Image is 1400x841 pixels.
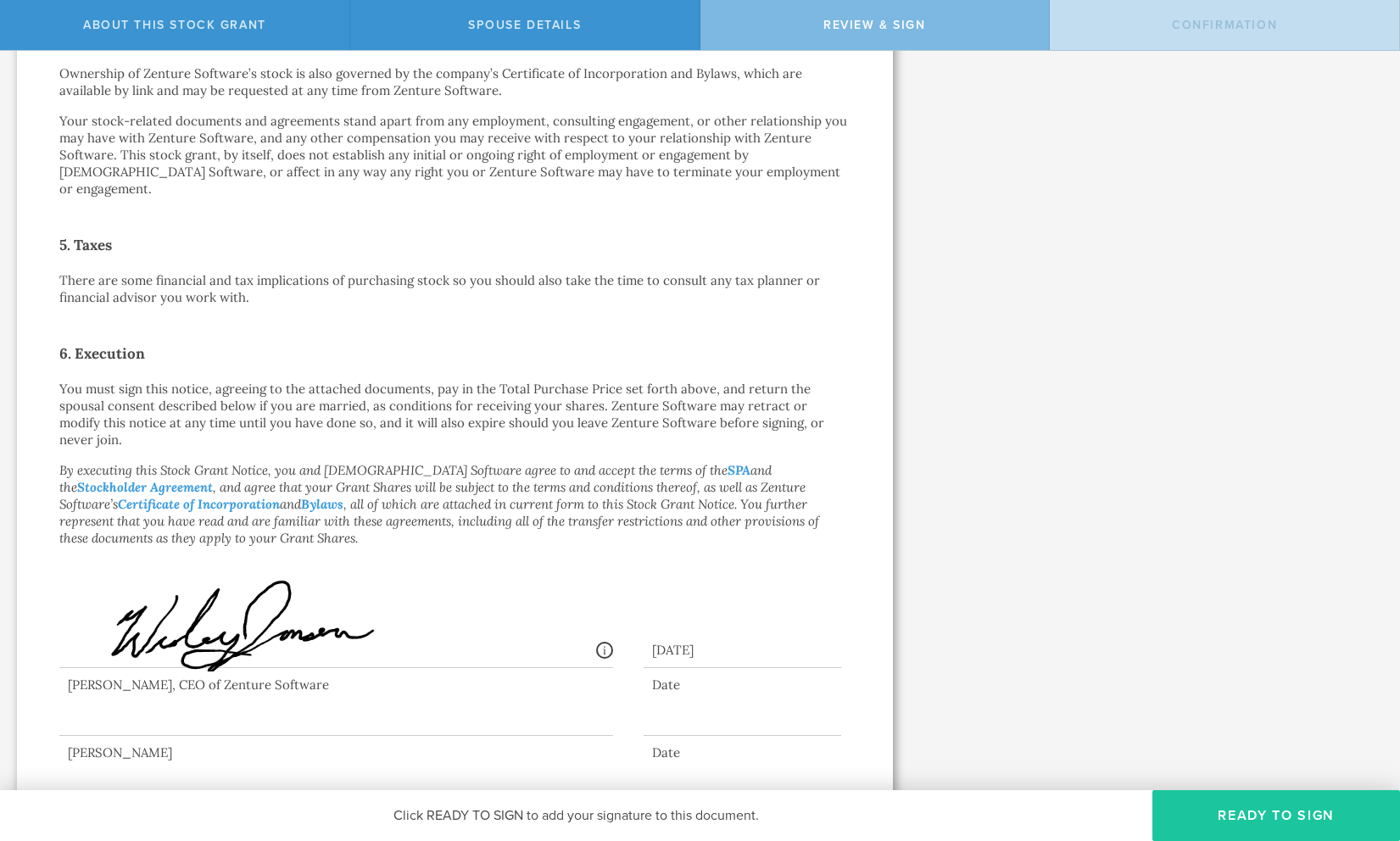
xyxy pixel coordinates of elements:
a: Certificate of Incorporation [118,496,280,512]
button: Ready to Sign [1152,790,1400,841]
a: Stockholder Agreement [77,479,213,495]
span: About this stock grant [83,18,266,32]
img: O62uTNMIECBAgAABAgQIEBihwP8BDyAcsaRiIOYAAAAASUVORK5CYII= [68,569,443,671]
div: [PERSON_NAME] [59,744,613,761]
span: Confirmation [1172,18,1277,32]
p: Ownership of Zenture Software’s stock is also governed by the company’s Certificate of Incorporat... [59,65,851,99]
a: Bylaws [301,496,343,512]
p: You must sign this notice, agreeing to the attached documents, pay in the Total Purchase Price se... [59,381,851,448]
span: Click READY TO SIGN to add your signature to this document. [393,807,759,824]
h2: 6. Execution [59,340,851,367]
h2: 5. Taxes [59,231,851,259]
p: There are some financial and tax implications of purchasing stock so you should also take the tim... [59,272,851,306]
em: By executing this Stock Grant Notice, you and [DEMOGRAPHIC_DATA] Software agree to and accept the... [59,462,819,546]
p: Your stock-related documents and agreements stand apart from any employment, consulting engagemen... [59,113,851,198]
span: Review & Sign [823,18,926,32]
a: SPA [728,462,750,478]
div: [DATE] [644,625,841,668]
span: Spouse Details [468,18,581,32]
div: Date [644,744,841,761]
